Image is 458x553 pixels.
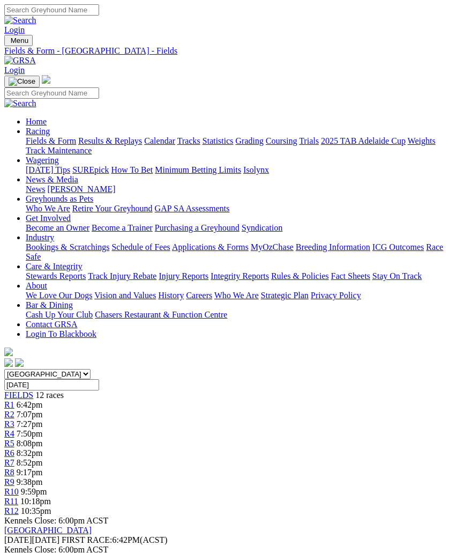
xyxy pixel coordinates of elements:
[17,429,43,438] span: 7:50pm
[9,77,35,86] img: Close
[4,410,14,419] a: R2
[4,477,14,486] a: R9
[62,535,168,544] span: 6:42PM(ACST)
[15,358,24,367] img: twitter.svg
[26,291,454,300] div: About
[26,194,93,203] a: Greyhounds as Pets
[26,156,59,165] a: Wagering
[4,358,13,367] img: facebook.svg
[17,448,43,458] span: 8:32pm
[94,291,156,300] a: Vision and Values
[26,329,96,338] a: Login To Blackbook
[321,136,406,145] a: 2025 TAB Adelaide Cup
[26,175,78,184] a: News & Media
[111,165,153,174] a: How To Bet
[17,468,43,477] span: 9:17pm
[236,136,264,145] a: Grading
[26,223,454,233] div: Get Involved
[26,291,92,300] a: We Love Our Dogs
[95,310,227,319] a: Chasers Restaurant & Function Centre
[4,468,14,477] a: R8
[26,213,71,223] a: Get Involved
[111,242,170,252] a: Schedule of Fees
[21,487,47,496] span: 9:59pm
[17,477,43,486] span: 9:38pm
[4,35,33,46] button: Toggle navigation
[47,185,115,194] a: [PERSON_NAME]
[26,300,73,309] a: Bar & Dining
[4,439,14,448] a: R5
[17,410,43,419] span: 7:07pm
[186,291,212,300] a: Careers
[261,291,309,300] a: Strategic Plan
[26,271,86,281] a: Stewards Reports
[4,506,19,515] span: R12
[243,165,269,174] a: Isolynx
[20,497,51,506] span: 10:18pm
[4,46,454,56] div: Fields & Form - [GEOGRAPHIC_DATA] - Fields
[4,535,32,544] span: [DATE]
[92,223,153,232] a: Become a Trainer
[4,25,25,34] a: Login
[26,204,454,213] div: Greyhounds as Pets
[26,185,454,194] div: News & Media
[177,136,200,145] a: Tracks
[4,458,14,467] a: R7
[214,291,259,300] a: Who We Are
[4,87,99,99] input: Search
[26,165,70,174] a: [DATE] Tips
[26,165,454,175] div: Wagering
[372,242,424,252] a: ICG Outcomes
[4,99,36,108] img: Search
[299,136,319,145] a: Trials
[26,310,93,319] a: Cash Up Your Club
[26,185,45,194] a: News
[202,136,234,145] a: Statistics
[4,497,18,506] a: R11
[26,242,454,262] div: Industry
[72,204,153,213] a: Retire Your Greyhound
[271,271,329,281] a: Rules & Policies
[4,487,19,496] a: R10
[296,242,370,252] a: Breeding Information
[311,291,361,300] a: Privacy Policy
[26,233,54,242] a: Industry
[172,242,249,252] a: Applications & Forms
[4,65,25,75] a: Login
[26,242,443,261] a: Race Safe
[26,223,89,232] a: Become an Owner
[26,146,92,155] a: Track Maintenance
[331,271,370,281] a: Fact Sheets
[26,136,76,145] a: Fields & Form
[17,458,43,467] span: 8:52pm
[88,271,156,281] a: Track Injury Rebate
[155,223,239,232] a: Purchasing a Greyhound
[26,271,454,281] div: Care & Integrity
[155,204,230,213] a: GAP SA Assessments
[26,310,454,320] div: Bar & Dining
[17,400,43,409] span: 6:42pm
[26,281,47,290] a: About
[26,117,47,126] a: Home
[4,526,92,535] a: [GEOGRAPHIC_DATA]
[26,127,50,136] a: Racing
[4,390,33,400] a: FIELDS
[4,348,13,356] img: logo-grsa-white.png
[4,16,36,25] img: Search
[4,419,14,429] a: R3
[242,223,282,232] a: Syndication
[158,291,184,300] a: History
[62,535,112,544] span: FIRST RACE:
[26,262,82,271] a: Care & Integrity
[4,56,36,65] img: GRSA
[42,75,50,84] img: logo-grsa-white.png
[4,400,14,409] span: R1
[26,136,454,156] div: Racing
[4,535,59,544] span: [DATE]
[4,429,14,438] span: R4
